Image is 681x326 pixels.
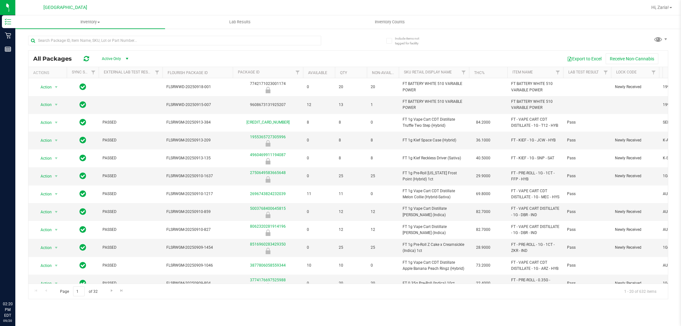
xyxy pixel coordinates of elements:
span: 12 [307,102,331,108]
span: 13 [339,102,363,108]
span: 0 [307,227,331,233]
span: Newly Received [615,84,655,90]
span: 20 [339,280,363,286]
span: 82.7000 [473,225,494,234]
a: Lab Results [165,15,315,29]
div: Newly Received [232,248,304,254]
span: Hi, Zaria! [651,5,669,10]
a: Lab Test Result [568,70,599,74]
a: Qty [340,71,347,75]
span: Pass [567,155,607,161]
span: 12 [339,227,363,233]
span: In Sync [79,118,86,127]
input: Search Package ID, Item Name, SKU, Lot or Part Number... [28,36,321,45]
a: Inventory [15,15,165,29]
span: 29.9000 [473,171,494,181]
span: Inventory Counts [366,19,413,25]
span: 0 [371,119,395,125]
span: Pass [567,245,607,251]
span: In Sync [79,243,86,252]
span: Pass [567,191,607,197]
span: 1 - 20 of 632 items [619,286,662,296]
span: FT BATTERY WHITE 510 VARIABLE POWER [511,99,559,111]
span: 28.9000 [473,243,494,252]
span: 12 [339,209,363,215]
span: PASSED [102,119,159,125]
span: Pass [567,227,607,233]
span: FLSRWGM-20250910-859 [166,209,229,215]
span: Action [35,118,52,127]
a: Inventory Counts [315,15,465,29]
a: Non-Available [372,71,400,75]
span: FT 1g Pre-Roll [US_STATE] Frost Point (Hybrid) 1ct [403,170,465,182]
span: FT - PRE-ROLL - 0.35G - 10CT - IND [511,277,559,289]
a: 2696743824232039 [250,192,286,196]
a: Package ID [238,70,260,74]
span: FT - VAPE CART CDT DISTILLATE - 1G - MEC - HYS [511,188,559,200]
span: FT - VAPE CART DISTILLATE - 1G - DBR - IND [511,224,559,236]
div: Newly Received [232,140,304,147]
span: Action [35,83,52,92]
span: FT BATTERY WHITE 510 VARIABLE POWER [511,81,559,93]
span: select [52,83,60,92]
inline-svg: Reports [5,46,11,52]
span: In Sync [79,154,86,163]
span: 8 [339,137,363,143]
span: Pass [567,137,607,143]
a: Filter [601,67,611,78]
span: 8 [339,119,363,125]
span: 10 [339,262,363,269]
span: Action [35,172,52,181]
a: 1955365727305996 [250,135,286,139]
span: Action [35,279,52,288]
a: 4960469911194087 [250,153,286,157]
span: 10 [307,262,331,269]
span: select [52,100,60,109]
span: In Sync [79,207,86,216]
span: FT - PRE-ROLL - 1G - 1CT - FFP - HYB [511,170,559,182]
span: Include items not tagged for facility [395,36,427,46]
span: Lab Results [221,19,259,25]
span: 36.1000 [473,136,494,145]
span: FLSRWWD-20250915-007 [166,102,229,108]
span: 12 [371,209,395,215]
a: Sync Status [72,70,96,74]
span: FT 1g Vape Cart CDT Distillate Truffle Two Step (Hybrid) [403,117,465,129]
span: FT 1g Kief Reckless Driver (Sativa) [403,155,465,161]
span: 84.2000 [473,118,494,127]
a: 5003768400645815 [250,206,286,211]
span: FT - KIEF - 1G - JCW - HYB [511,137,559,143]
span: PASSED [102,262,159,269]
span: All Packages [33,55,78,62]
p: 02:20 PM EDT [3,301,12,318]
span: select [52,136,60,145]
div: Actions [33,71,64,75]
div: 9608673131925207 [232,102,304,108]
span: PASSED [102,209,159,215]
span: 82.7000 [473,207,494,216]
span: In Sync [79,189,86,198]
span: FLSRWWD-20250918-001 [166,84,229,90]
span: 20 [371,84,395,90]
span: Newly Received [615,173,655,179]
span: 73.2000 [473,261,494,270]
span: Newly Received [615,245,655,251]
span: 0 [371,191,395,197]
a: Filter [152,67,163,78]
a: Flourish Package ID [168,71,208,75]
span: FLSRWGM-20250909-1046 [166,262,229,269]
span: 8 [307,119,331,125]
span: 11 [307,191,331,197]
span: FLSRWGM-20250910-827 [166,227,229,233]
span: Pass [567,119,607,125]
span: In Sync [79,82,86,91]
span: In Sync [79,225,86,234]
span: Action [35,154,52,163]
span: 20 [339,84,363,90]
span: FT BATTERY WHITE 510 VARIABLE POWER [403,99,465,111]
a: THC% [474,71,485,75]
a: 2750649583665648 [250,171,286,175]
div: Newly Received [232,230,304,236]
span: Action [35,243,52,252]
div: Newly Received [232,176,304,183]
